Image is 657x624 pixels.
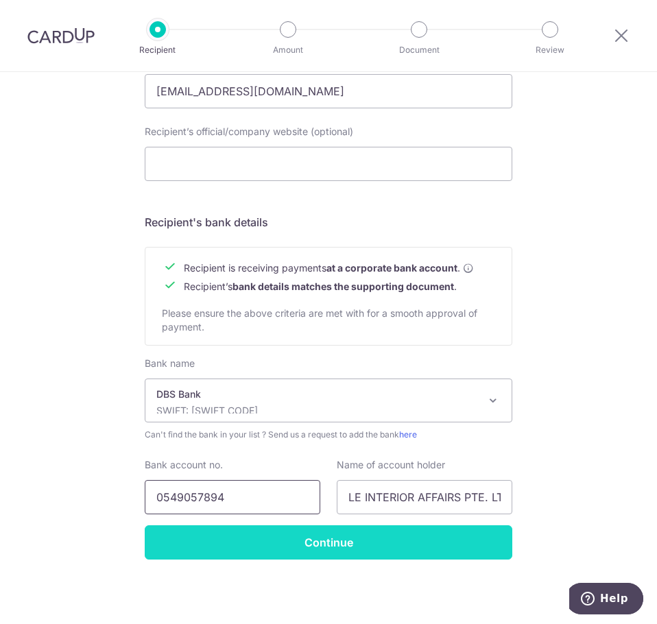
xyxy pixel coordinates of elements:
a: here [399,429,417,440]
iframe: Opens a widget where you can find more information [569,583,643,617]
label: Name of account holder [337,458,445,472]
p: DBS Bank [156,387,479,401]
label: Bank name [145,357,195,370]
span: Please ensure the above criteria are met with for a smooth approval of payment. [162,307,477,333]
p: Review [512,43,588,57]
span: DBS Bank [145,379,512,422]
b: bank details matches the supporting document [232,280,454,292]
h5: Recipient's bank details [145,214,512,230]
span: Help [31,10,59,22]
b: at a corporate bank account [326,261,457,275]
span: DBS Bank [145,379,512,422]
span: Recipient is receiving payments . [184,261,474,275]
label: Recipient’s official/company website (optional) [145,125,353,139]
label: Bank account no. [145,458,223,472]
input: Enter email address [145,74,512,108]
p: Amount [250,43,326,57]
p: SWIFT: [SWIFT_CODE] [156,404,479,418]
span: Recipient’s . [184,280,457,292]
img: CardUp [27,27,95,44]
p: Recipient [119,43,196,57]
input: Continue [145,525,512,560]
span: Can't find the bank in your list ? Send us a request to add the bank [145,428,512,442]
p: Document [381,43,457,57]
